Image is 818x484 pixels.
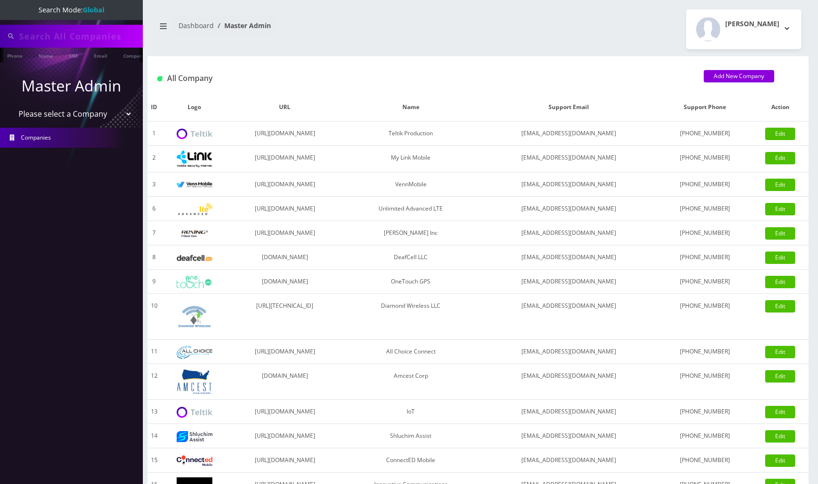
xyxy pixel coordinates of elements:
button: [PERSON_NAME] [686,10,801,49]
img: Unlimited Advanced LTE [177,203,212,215]
img: My Link Mobile [177,151,212,167]
th: Support Email [480,93,658,121]
a: Edit [765,430,795,443]
img: VennMobile [177,181,212,188]
th: Support Phone [658,93,752,121]
td: [PHONE_NUMBER] [658,221,752,245]
td: [URL][TECHNICAL_ID] [228,294,342,340]
td: [PHONE_NUMBER] [658,172,752,197]
td: [URL][DOMAIN_NAME] [228,400,342,424]
td: [PHONE_NUMBER] [658,294,752,340]
td: [PHONE_NUMBER] [658,245,752,270]
td: [EMAIL_ADDRESS][DOMAIN_NAME] [480,294,658,340]
th: URL [228,93,342,121]
td: [URL][DOMAIN_NAME] [228,121,342,146]
td: 3 [148,172,161,197]
a: Phone [2,48,27,62]
a: Edit [765,179,795,191]
td: [EMAIL_ADDRESS][DOMAIN_NAME] [480,221,658,245]
td: [PHONE_NUMBER] [658,270,752,294]
td: [PHONE_NUMBER] [658,121,752,146]
a: Edit [765,346,795,358]
h1: All Company [157,74,689,83]
td: Unlimited Advanced LTE [342,197,480,221]
td: OneTouch GPS [342,270,480,294]
a: Edit [765,454,795,467]
td: 14 [148,424,161,448]
img: DeafCell LLC [177,255,212,261]
td: 10 [148,294,161,340]
td: 11 [148,340,161,364]
td: [EMAIL_ADDRESS][DOMAIN_NAME] [480,270,658,294]
td: [EMAIL_ADDRESS][DOMAIN_NAME] [480,448,658,473]
td: [EMAIL_ADDRESS][DOMAIN_NAME] [480,197,658,221]
td: 15 [148,448,161,473]
td: My Link Mobile [342,146,480,172]
td: [PERSON_NAME] Inc [342,221,480,245]
td: [URL][DOMAIN_NAME] [228,340,342,364]
a: Company [119,48,150,62]
td: Diamond Wireless LLC [342,294,480,340]
td: 2 [148,146,161,172]
td: 13 [148,400,161,424]
th: Action [752,93,808,121]
a: Edit [765,203,795,215]
td: [URL][DOMAIN_NAME] [228,172,342,197]
td: ConnectED Mobile [342,448,480,473]
img: Shluchim Assist [177,431,212,442]
a: Edit [765,227,795,240]
img: Amcest Corp [177,369,212,394]
span: Companies [21,133,51,141]
td: [EMAIL_ADDRESS][DOMAIN_NAME] [480,172,658,197]
a: Edit [765,276,795,288]
td: [EMAIL_ADDRESS][DOMAIN_NAME] [480,340,658,364]
td: [URL][DOMAIN_NAME] [228,221,342,245]
img: All Company [157,76,162,81]
td: [EMAIL_ADDRESS][DOMAIN_NAME] [480,146,658,172]
td: [PHONE_NUMBER] [658,448,752,473]
nav: breadcrumb [155,16,471,43]
td: [PHONE_NUMBER] [658,340,752,364]
img: Diamond Wireless LLC [177,299,212,334]
td: 6 [148,197,161,221]
img: Rexing Inc [177,229,212,238]
td: Teltik Production [342,121,480,146]
td: [PHONE_NUMBER] [658,146,752,172]
a: Email [89,48,112,62]
h2: [PERSON_NAME] [725,20,779,28]
img: ConnectED Mobile [177,455,212,466]
td: [DOMAIN_NAME] [228,364,342,400]
img: All Choice Connect [177,346,212,359]
td: Shluchim Assist [342,424,480,448]
a: Edit [765,300,795,313]
img: IoT [177,407,212,418]
td: VennMobile [342,172,480,197]
td: 1 [148,121,161,146]
th: Logo [161,93,228,121]
td: [EMAIL_ADDRESS][DOMAIN_NAME] [480,364,658,400]
td: 12 [148,364,161,400]
td: [DOMAIN_NAME] [228,245,342,270]
a: Edit [765,252,795,264]
td: [EMAIL_ADDRESS][DOMAIN_NAME] [480,121,658,146]
a: Name [34,48,58,62]
td: 7 [148,221,161,245]
td: 9 [148,270,161,294]
td: [PHONE_NUMBER] [658,400,752,424]
img: OneTouch GPS [177,276,212,288]
th: ID [148,93,161,121]
td: [URL][DOMAIN_NAME] [228,448,342,473]
td: 8 [148,245,161,270]
td: [EMAIL_ADDRESS][DOMAIN_NAME] [480,400,658,424]
a: Edit [765,128,795,140]
span: Search Mode: [39,5,104,14]
input: Search All Companies [19,27,140,45]
a: Edit [765,370,795,383]
td: [EMAIL_ADDRESS][DOMAIN_NAME] [480,245,658,270]
td: [PHONE_NUMBER] [658,424,752,448]
td: [EMAIL_ADDRESS][DOMAIN_NAME] [480,424,658,448]
img: Teltik Production [177,129,212,140]
td: IoT [342,400,480,424]
td: DeafCell LLC [342,245,480,270]
td: All Choice Connect [342,340,480,364]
